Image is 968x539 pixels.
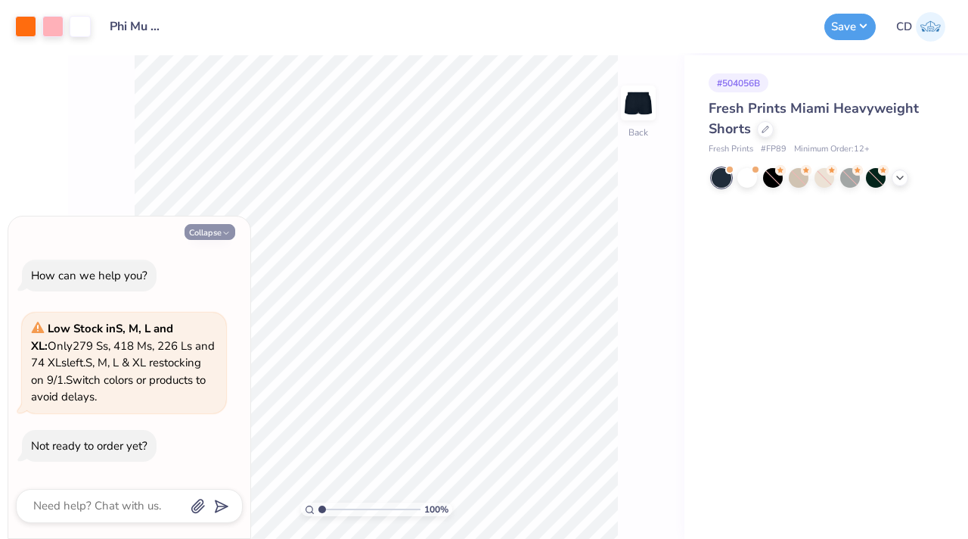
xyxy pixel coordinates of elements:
[896,18,912,36] span: CD
[31,321,215,404] span: Only 279 Ss, 418 Ms, 226 Ls and 74 XLs left. S, M, L & XL restocking on 9/1. Switch colors or pro...
[185,224,235,240] button: Collapse
[794,143,870,156] span: Minimum Order: 12 +
[916,12,945,42] img: Colby Duncan
[709,99,919,138] span: Fresh Prints Miami Heavyweight Shorts
[896,12,945,42] a: CD
[98,11,172,42] input: Untitled Design
[424,503,448,516] span: 100 %
[31,268,147,283] div: How can we help you?
[761,143,786,156] span: # FP89
[31,321,173,354] strong: Low Stock in S, M, L and XL :
[709,143,753,156] span: Fresh Prints
[709,73,768,92] div: # 504056B
[31,438,147,453] div: Not ready to order yet?
[623,88,653,118] img: Back
[824,14,876,40] button: Save
[628,126,648,139] div: Back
